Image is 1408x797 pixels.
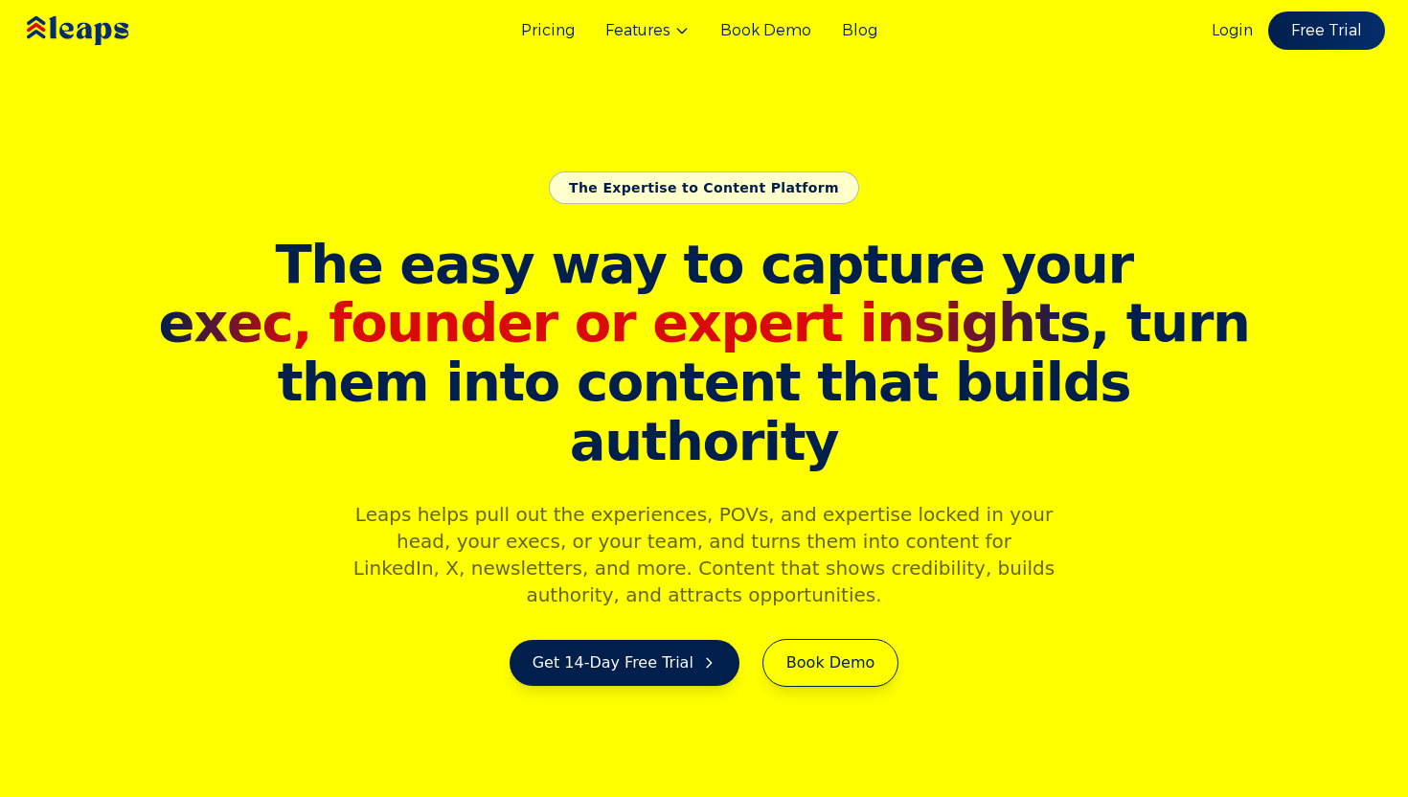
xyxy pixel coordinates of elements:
img: Leaps Logo [23,3,186,58]
a: Book Demo [762,639,898,687]
div: The Expertise to Content Platform [549,171,859,204]
a: Get 14-Day Free Trial [510,640,739,686]
a: Blog [842,19,877,42]
p: Leaps helps pull out the experiences, POVs, and expertise locked in your head, your execs, or you... [336,501,1072,608]
a: Login [1212,19,1253,42]
span: , turn [152,293,1256,353]
span: exec, founder or expert insights [159,291,1090,353]
button: Features [605,19,690,42]
a: Free Trial [1268,11,1385,50]
a: Pricing [521,19,575,42]
span: The easy way to capture your [275,233,1132,295]
a: Book Demo [720,19,811,42]
span: them into content that builds authority [152,353,1256,470]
